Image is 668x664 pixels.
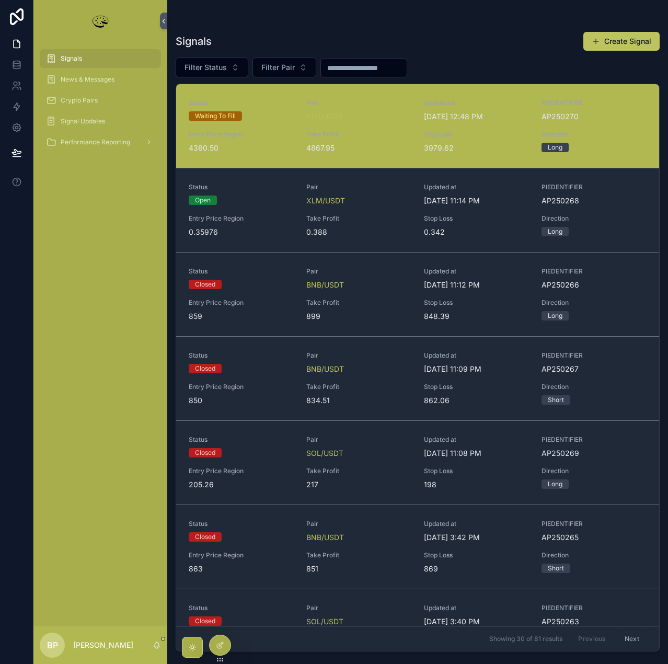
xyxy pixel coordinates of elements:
span: Status [189,267,294,276]
span: Filter Pair [261,62,295,73]
span: PIEDENTIFIER [542,267,647,276]
button: Select Button [252,58,316,77]
span: 217 [306,479,411,490]
span: BP [47,639,58,651]
span: Pair [306,436,411,444]
a: BNB/USDT [306,364,344,374]
span: [DATE] 3:40 PM [424,616,529,627]
span: Signal Updates [61,117,105,125]
span: Updated at [424,99,529,107]
span: SOL/USDT [306,448,343,459]
span: Take Profit [306,551,411,559]
span: Status [189,520,294,528]
a: XLM/USDT [306,196,345,206]
div: Closed [195,532,215,542]
span: Status [189,183,294,191]
span: Performance Reporting [61,138,130,146]
span: 851 [306,564,411,574]
div: Long [548,479,562,489]
span: Updated at [424,604,529,612]
a: Crypto Pairs [40,91,161,110]
span: Pair [306,351,411,360]
span: Pair [306,604,411,612]
span: Updated at [424,520,529,528]
span: Updated at [424,351,529,360]
span: Updated at [424,183,529,191]
a: StatusWaiting To FillPairETH/USDTUpdated at[DATE] 12:48 PMPIEDENTIFIERAP250270Entry Price Region4... [176,84,659,168]
span: PIEDENTIFIER [542,604,647,612]
div: Long [548,143,562,152]
span: PIEDENTIFIER [542,436,647,444]
span: AP250263 [542,616,647,627]
span: Filter Status [185,62,227,73]
span: Stop Loss [424,383,529,391]
span: 3979.62 [424,143,529,153]
span: 0.35976 [189,227,294,237]
span: PIEDENTIFIER [542,99,647,107]
div: Closed [195,616,215,626]
span: 198 [424,479,529,490]
div: Waiting To Fill [195,111,236,121]
a: StatusClosedPairBNB/USDTUpdated at[DATE] 11:09 PMPIEDENTIFIERAP250267Entry Price Region850Take Pr... [176,336,659,420]
span: AP250269 [542,448,647,459]
button: Select Button [176,58,248,77]
a: StatusClosedPairSOL/USDTUpdated at[DATE] 11:08 PMPIEDENTIFIERAP250269Entry Price Region205.26Take... [176,420,659,505]
span: [DATE] 3:42 PM [424,532,529,543]
span: [DATE] 12:48 PM [424,111,529,122]
p: [PERSON_NAME] [73,640,133,650]
a: Signals [40,49,161,68]
div: Open [195,196,211,205]
span: 834.51 [306,395,411,406]
div: Closed [195,280,215,289]
span: Stop Loss [424,130,529,139]
span: ETH/USDT [306,111,343,122]
span: Entry Price Region [189,214,294,223]
span: Direction [542,551,647,559]
span: Take Profit [306,130,411,139]
span: Pair [306,520,411,528]
span: Pair [306,267,411,276]
span: Pair [306,183,411,191]
a: SOL/USDT [306,616,343,627]
span: Stop Loss [424,299,529,307]
span: Take Profit [306,467,411,475]
h1: Signals [176,34,212,49]
button: Next [617,631,647,647]
span: [DATE] 11:12 PM [424,280,529,290]
span: 0.388 [306,227,411,237]
span: AP250270 [542,111,647,122]
span: Entry Price Region [189,130,294,139]
div: Short [548,395,564,405]
span: Stop Loss [424,214,529,223]
span: 4867.95 [306,143,411,153]
span: Direction [542,214,647,223]
span: 869 [424,564,529,574]
span: Updated at [424,436,529,444]
span: 862.06 [424,395,529,406]
a: News & Messages [40,70,161,89]
span: Direction [542,130,647,139]
img: App logo [90,13,111,29]
span: PIEDENTIFIER [542,520,647,528]
div: Closed [195,364,215,373]
span: 0.342 [424,227,529,237]
span: Status [189,604,294,612]
span: PIEDENTIFIER [542,351,647,360]
span: 863 [189,564,294,574]
span: Entry Price Region [189,383,294,391]
a: BNB/USDT [306,532,344,543]
a: BNB/USDT [306,280,344,290]
span: [DATE] 11:08 PM [424,448,529,459]
span: Stop Loss [424,467,529,475]
button: Create Signal [583,32,660,51]
span: Pair [306,99,411,107]
div: Short [548,564,564,573]
span: 899 [306,311,411,322]
span: PIEDENTIFIER [542,183,647,191]
span: 205.26 [189,479,294,490]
